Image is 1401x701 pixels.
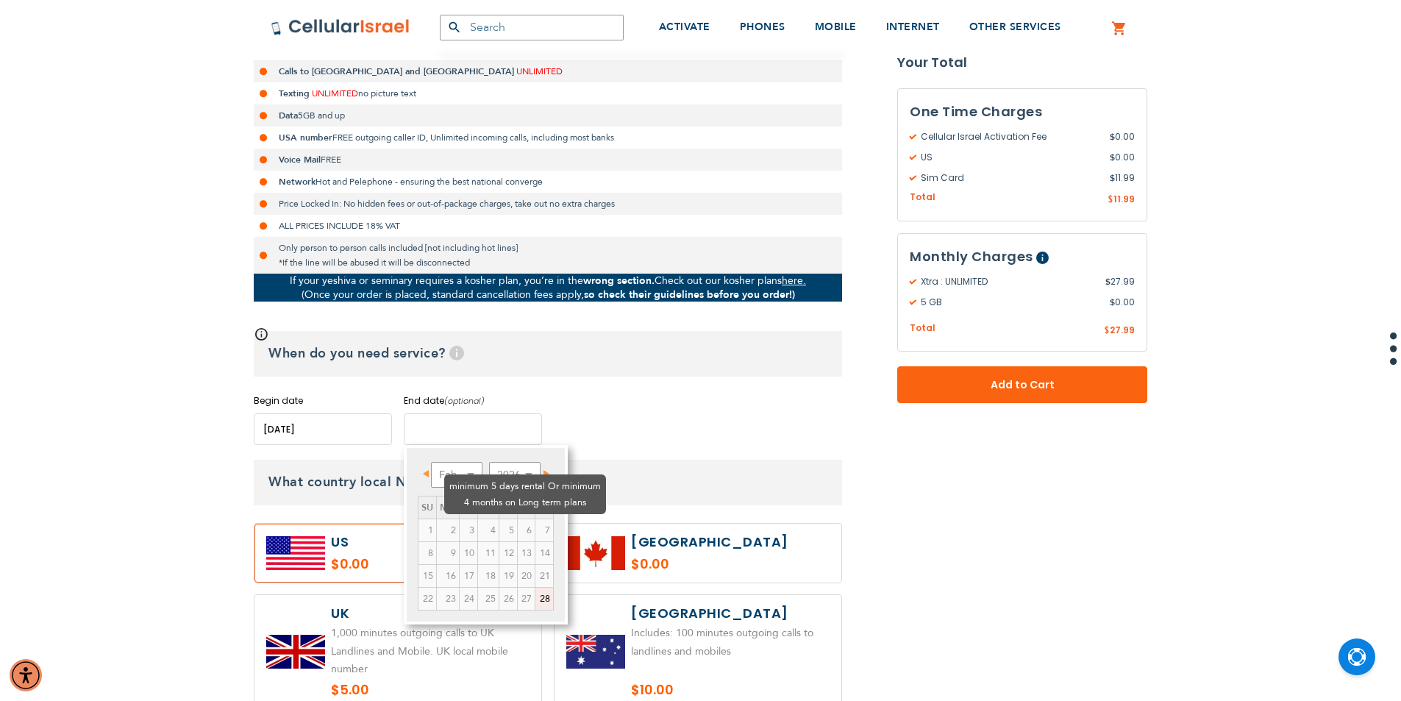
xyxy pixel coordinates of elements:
td: minimum 5 days rental Or minimum 4 months on Long term plans [499,588,518,611]
span: $ [1110,151,1115,164]
span: ACTIVATE [659,20,710,34]
a: Next [534,464,552,483]
span: OTHER SERVICES [969,20,1061,34]
span: $ [1108,193,1113,207]
span: MOBILE [815,20,857,34]
span: FREE outgoing caller ID, Unlimited incoming calls, including most banks [332,132,614,143]
span: Cellular Israel Activation Fee [910,130,1110,143]
span: 11.99 [1113,193,1135,205]
input: Search [440,15,624,40]
li: 5GB and up [254,104,842,127]
span: PHONES [740,20,785,34]
strong: so check their guidelines before you order!) [584,288,795,302]
span: US [910,151,1110,164]
span: Prev [423,470,429,477]
td: minimum 5 days rental Or minimum 4 months on Long term plans [460,588,478,611]
span: UNLIMITED [516,65,563,77]
strong: Texting [279,88,310,99]
label: Begin date [254,394,392,408]
span: What country local Number would you like? [268,473,553,491]
select: Select month [431,462,482,488]
strong: Network [279,176,316,188]
span: FREE [321,154,341,166]
li: ALL PRICES INCLUDE 18% VAT [254,215,842,237]
td: minimum 5 days rental Or minimum 4 months on Long term plans [518,588,535,611]
td: minimum 5 days rental Or minimum 4 months on Long term plans [478,588,499,611]
span: 0.00 [1110,151,1135,164]
span: 0.00 [1110,130,1135,143]
span: Help [449,346,464,360]
h3: When do you need service? [254,331,842,377]
span: Help [1036,252,1049,264]
td: minimum 5 days rental Or minimum 4 months on Long term plans [418,588,437,611]
a: Prev [419,464,438,483]
span: Total [910,321,935,335]
span: Next [543,470,549,477]
strong: wrong section. [583,274,655,288]
span: 23 [437,588,459,610]
td: minimum 5 days rental Or minimum 4 months on Long term plans [437,588,460,611]
span: Hot and Pelephone - ensuring the best national converge [316,176,543,188]
strong: Data [279,110,298,121]
span: Monthly Charges [910,247,1033,266]
li: Only person to person calls included [not including hot lines] *If the line will be abused it wil... [254,237,842,274]
span: $ [1105,275,1111,288]
strong: Voice Mail [279,154,321,166]
a: 28 [535,588,553,610]
span: 27 [518,588,535,610]
label: End date [404,394,542,408]
strong: USA number [279,132,332,143]
h3: One Time Charges [910,101,1135,123]
div: Accessibility Menu [10,659,42,691]
span: $ [1110,296,1115,309]
span: Add to Cart [946,377,1099,393]
span: 24 [460,588,477,610]
span: Xtra : UNLIMITED [910,275,1105,288]
span: 27.99 [1110,324,1135,336]
span: 11.99 [1110,171,1135,185]
span: 27.99 [1105,275,1135,288]
button: Add to Cart [897,366,1147,403]
input: MM/DD/YYYY [254,413,392,445]
span: 22 [418,588,436,610]
img: Cellular Israel Logo [271,18,410,36]
strong: Your Total [897,51,1147,74]
span: 5 GB [910,296,1110,309]
span: Sim Card [910,171,1110,185]
span: 25 [478,588,499,610]
input: MM/DD/YYYY [404,413,542,445]
select: Select year [489,462,541,488]
span: $ [1104,324,1110,338]
span: 26 [499,588,517,610]
span: 0.00 [1110,296,1135,309]
a: here. [782,274,806,288]
i: (optional) [444,395,485,407]
span: $ [1110,171,1115,185]
span: UNLIMITED [312,88,358,99]
li: Price Locked In: No hidden fees or out-of-package charges, take out no extra charges [254,193,842,215]
p: If your yeshiva or seminary requires a kosher plan, you’re in the Check out our kosher plans (Onc... [254,274,842,302]
span: INTERNET [886,20,940,34]
strong: Calls to [GEOGRAPHIC_DATA] and [GEOGRAPHIC_DATA] [279,65,514,77]
span: $ [1110,130,1115,143]
span: no picture text [358,88,416,99]
span: Total [910,191,935,204]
